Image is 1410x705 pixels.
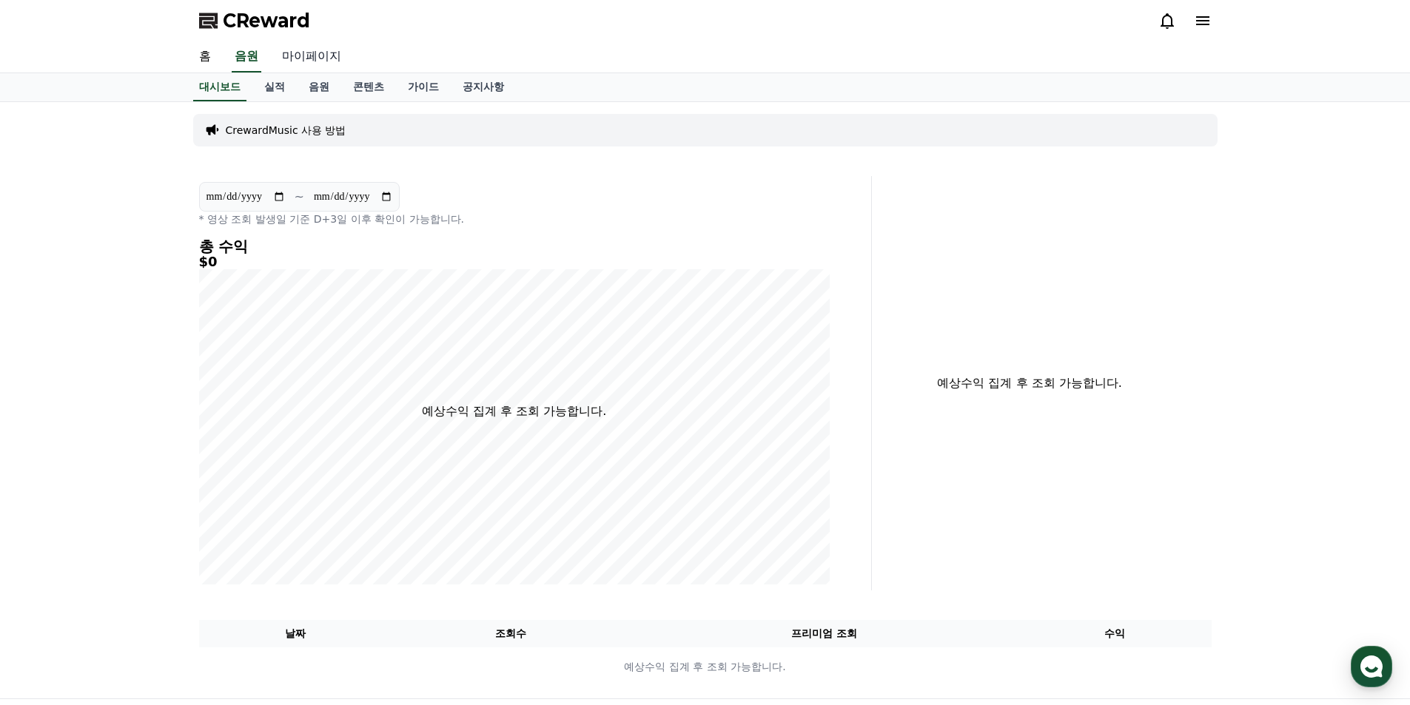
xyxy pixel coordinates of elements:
[884,374,1176,392] p: 예상수익 집계 후 조회 가능합니다.
[392,620,629,647] th: 조회수
[270,41,353,72] a: 마이페이지
[187,41,223,72] a: 홈
[200,659,1211,675] p: 예상수익 집계 후 조회 가능합니다.
[252,73,297,101] a: 실적
[191,469,284,506] a: 설정
[341,73,396,101] a: 콘텐츠
[199,254,830,269] h5: $0
[229,491,246,503] span: 설정
[1018,620,1212,647] th: 수익
[135,492,153,504] span: 대화
[396,73,451,101] a: 가이드
[4,469,98,506] a: 홈
[199,9,310,33] a: CReward
[193,73,246,101] a: 대시보드
[199,212,830,226] p: * 영상 조회 발생일 기준 D+3일 이후 확인이 가능합니다.
[630,620,1018,647] th: 프리미엄 조회
[47,491,56,503] span: 홈
[223,9,310,33] span: CReward
[226,123,346,138] a: CrewardMusic 사용 방법
[232,41,261,72] a: 음원
[422,402,606,420] p: 예상수익 집계 후 조회 가능합니다.
[199,238,830,254] h4: 총 수익
[98,469,191,506] a: 대화
[297,73,341,101] a: 음원
[199,620,392,647] th: 날짜
[295,188,304,206] p: ~
[451,73,516,101] a: 공지사항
